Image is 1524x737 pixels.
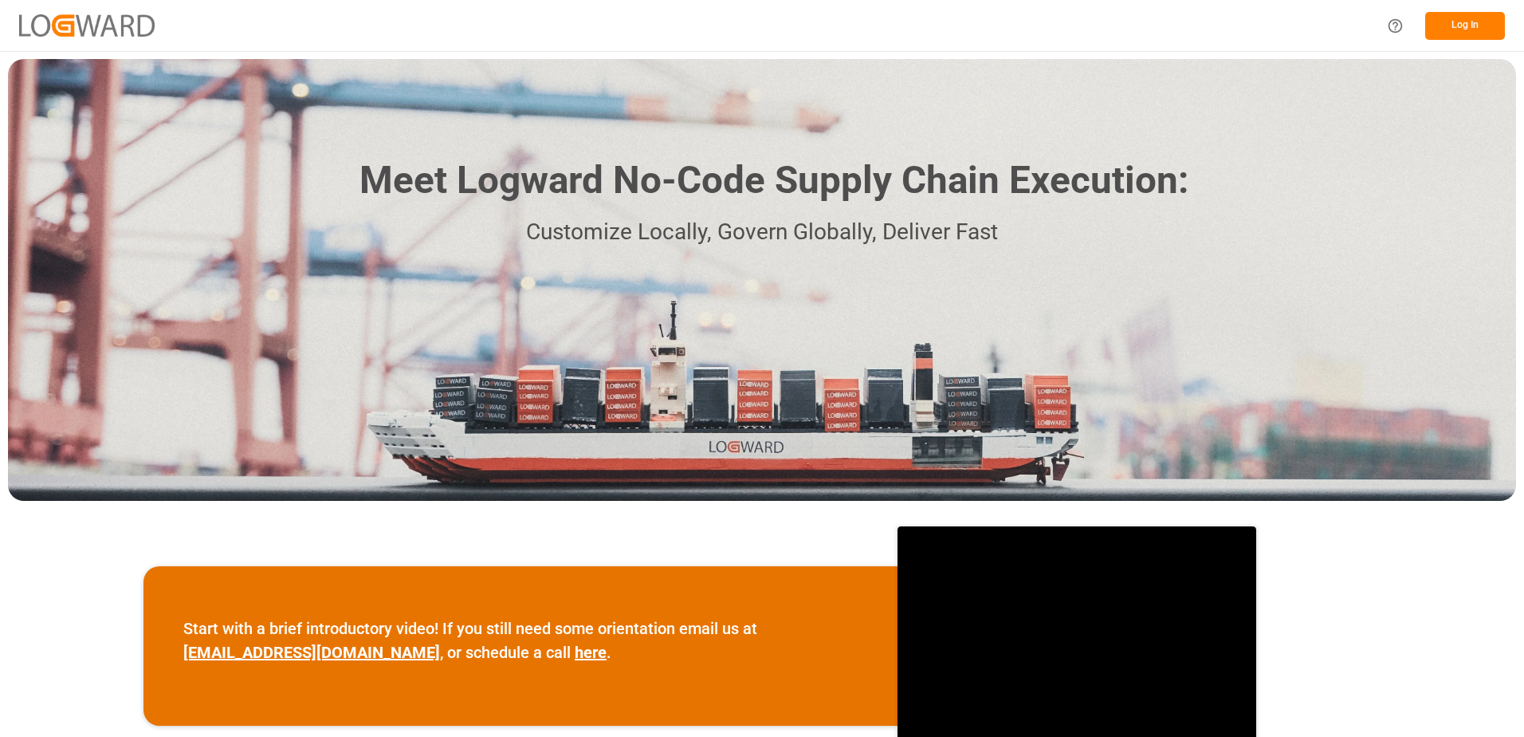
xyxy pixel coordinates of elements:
button: Help Center [1377,8,1413,44]
a: here [575,643,607,662]
p: Start with a brief introductory video! If you still need some orientation email us at , or schedu... [183,617,858,664]
a: [EMAIL_ADDRESS][DOMAIN_NAME] [183,643,440,662]
h1: Meet Logward No-Code Supply Chain Execution: [359,152,1188,209]
button: Log In [1425,12,1505,40]
img: Logward_new_orange.png [19,14,155,36]
p: Customize Locally, Govern Globally, Deliver Fast [336,215,1188,250]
